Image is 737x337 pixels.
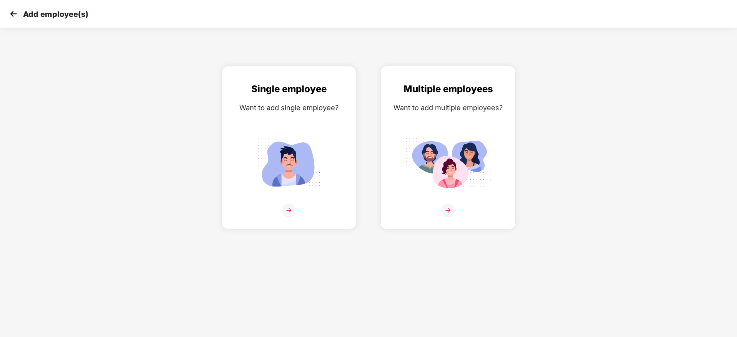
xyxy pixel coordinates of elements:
[8,8,19,20] img: svg+xml;base64,PHN2ZyB4bWxucz0iaHR0cDovL3d3dy53My5vcmcvMjAwMC9zdmciIHdpZHRoPSIzMCIgaGVpZ2h0PSIzMC...
[23,10,88,19] p: Add employee(s)
[441,203,455,217] img: svg+xml;base64,PHN2ZyB4bWxucz0iaHR0cDovL3d3dy53My5vcmcvMjAwMC9zdmciIHdpZHRoPSIzNiIgaGVpZ2h0PSIzNi...
[389,82,507,96] div: Multiple employees
[282,203,296,217] img: svg+xml;base64,PHN2ZyB4bWxucz0iaHR0cDovL3d3dy53My5vcmcvMjAwMC9zdmciIHdpZHRoPSIzNiIgaGVpZ2h0PSIzNi...
[405,134,491,194] img: svg+xml;base64,PHN2ZyB4bWxucz0iaHR0cDovL3d3dy53My5vcmcvMjAwMC9zdmciIGlkPSJNdWx0aXBsZV9lbXBsb3llZS...
[230,102,348,113] div: Want to add single employee?
[246,134,332,194] img: svg+xml;base64,PHN2ZyB4bWxucz0iaHR0cDovL3d3dy53My5vcmcvMjAwMC9zdmciIGlkPSJTaW5nbGVfZW1wbG95ZWUiIH...
[389,102,507,113] div: Want to add multiple employees?
[230,82,348,96] div: Single employee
